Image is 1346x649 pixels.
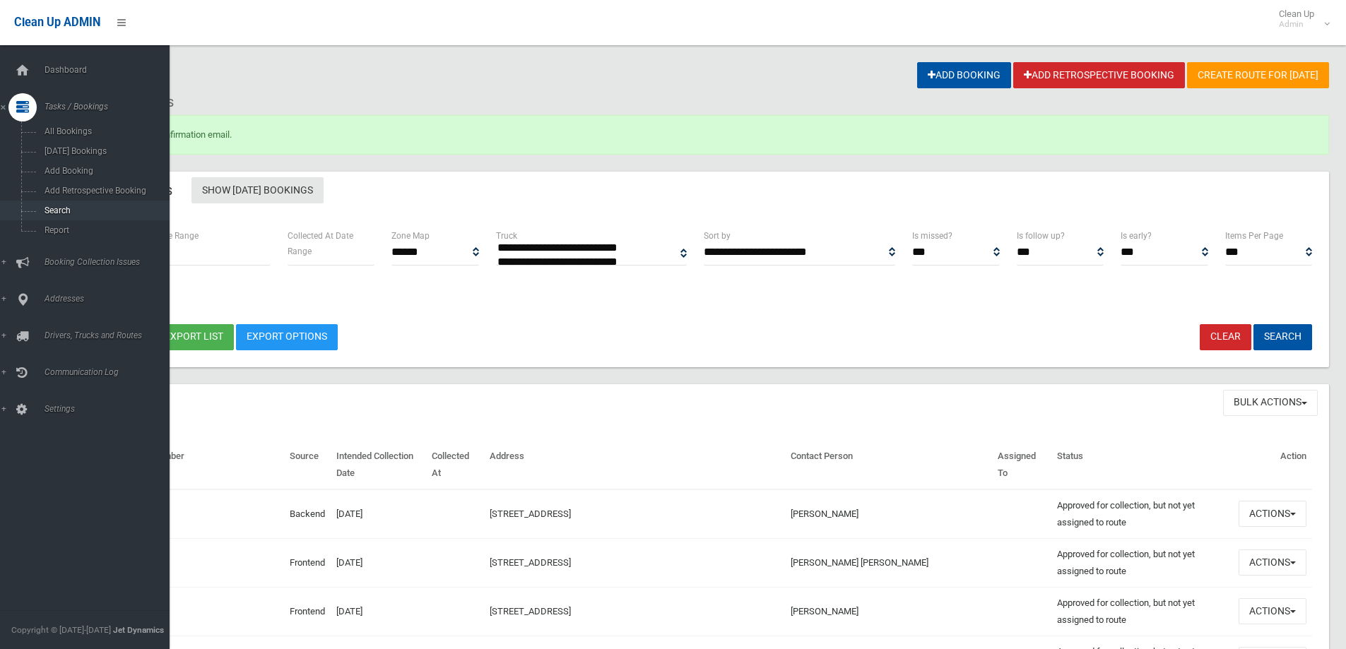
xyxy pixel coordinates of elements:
td: Approved for collection, but not yet assigned to route [1051,587,1233,636]
div: Booking sent confirmation email. [62,115,1329,155]
span: Drivers, Trucks and Routes [40,331,180,340]
small: Admin [1279,19,1314,30]
td: [DATE] [331,489,426,539]
th: Booking Number [112,441,284,489]
a: Clear [1200,324,1251,350]
th: Intended Collection Date [331,441,426,489]
td: [PERSON_NAME] [785,489,992,539]
span: Clean Up [1272,8,1328,30]
span: Settings [40,404,180,414]
td: Approved for collection, but not yet assigned to route [1051,538,1233,587]
span: Add Booking [40,166,168,176]
a: Show [DATE] Bookings [191,177,324,203]
span: All Bookings [40,126,168,136]
a: Export Options [236,324,338,350]
th: Action [1233,441,1312,489]
button: Actions [1239,549,1306,576]
td: Approved for collection, but not yet assigned to route [1051,489,1233,539]
span: Copyright © [DATE]-[DATE] [11,625,111,635]
span: Report [40,225,168,235]
th: Contact Person [785,441,992,489]
td: Frontend [284,538,331,587]
a: Add Retrospective Booking [1013,62,1185,88]
button: Export list [154,324,234,350]
label: Truck [496,228,517,244]
a: [STREET_ADDRESS] [490,557,571,568]
span: Search [40,206,168,215]
button: Actions [1239,598,1306,624]
a: [STREET_ADDRESS] [490,508,571,519]
td: [PERSON_NAME] [PERSON_NAME] [785,538,992,587]
button: Actions [1239,501,1306,527]
th: Source [284,441,331,489]
span: Addresses [40,294,180,304]
th: Collected At [426,441,483,489]
a: Add Booking [917,62,1011,88]
th: Status [1051,441,1233,489]
td: [PERSON_NAME] [785,587,992,636]
span: Booking Collection Issues [40,257,180,267]
span: Clean Up ADMIN [14,16,100,29]
td: Frontend [284,587,331,636]
a: [STREET_ADDRESS] [490,606,571,617]
button: Bulk Actions [1223,390,1318,416]
strong: Jet Dynamics [113,625,164,635]
a: Create route for [DATE] [1187,62,1329,88]
span: Communication Log [40,367,180,377]
td: [DATE] [331,538,426,587]
td: Backend [284,489,331,539]
th: Address [484,441,786,489]
button: Search [1253,324,1312,350]
span: Dashboard [40,65,180,75]
th: Assigned To [992,441,1051,489]
span: Tasks / Bookings [40,102,180,112]
td: [DATE] [331,587,426,636]
span: [DATE] Bookings [40,146,168,156]
span: Add Retrospective Booking [40,186,168,196]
